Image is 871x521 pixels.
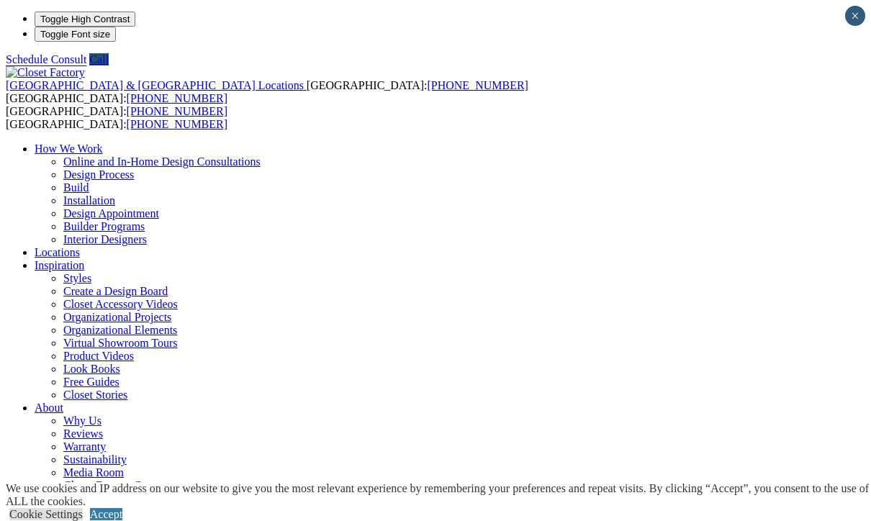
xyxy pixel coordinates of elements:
span: [GEOGRAPHIC_DATA]: [GEOGRAPHIC_DATA]: [6,79,528,104]
a: Build [63,181,89,194]
a: [GEOGRAPHIC_DATA] & [GEOGRAPHIC_DATA] Locations [6,79,307,91]
a: [PHONE_NUMBER] [127,92,227,104]
span: Toggle High Contrast [40,14,130,24]
a: Inspiration [35,259,84,271]
button: Toggle Font size [35,27,116,42]
a: Closet Stories [63,389,127,401]
a: Call [89,53,109,65]
a: Styles [63,272,91,284]
a: Free Guides [63,376,119,388]
a: [PHONE_NUMBER] [127,118,227,130]
a: Organizational Projects [63,311,171,323]
a: Design Process [63,168,134,181]
span: [GEOGRAPHIC_DATA] & [GEOGRAPHIC_DATA] Locations [6,79,304,91]
a: Look Books [63,363,120,375]
a: Create a Design Board [63,285,168,297]
a: Why Us [63,414,101,427]
a: How We Work [35,142,103,155]
a: [PHONE_NUMBER] [427,79,528,91]
a: Media Room [63,466,124,479]
a: Sustainability [63,453,127,466]
a: Virtual Showroom Tours [63,337,178,349]
span: [GEOGRAPHIC_DATA]: [GEOGRAPHIC_DATA]: [6,105,227,130]
a: Design Appointment [63,207,159,219]
a: Interior Designers [63,233,147,245]
span: Toggle Font size [40,29,110,40]
img: Closet Factory [6,66,85,79]
a: Organizational Elements [63,324,177,336]
a: Schedule Consult [6,53,86,65]
button: Close [845,6,865,26]
a: Online and In-Home Design Consultations [63,155,261,168]
a: About [35,402,63,414]
a: Closet Factory Cares [63,479,160,491]
a: [PHONE_NUMBER] [127,105,227,117]
a: Cookie Settings [9,508,83,520]
button: Toggle High Contrast [35,12,135,27]
div: We use cookies and IP address on our website to give you the most relevant experience by remember... [6,482,871,508]
a: Installation [63,194,115,207]
a: Locations [35,246,80,258]
a: Closet Accessory Videos [63,298,178,310]
a: Builder Programs [63,220,145,232]
a: Accept [90,508,122,520]
a: Warranty [63,440,106,453]
a: Reviews [63,427,103,440]
a: Product Videos [63,350,134,362]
